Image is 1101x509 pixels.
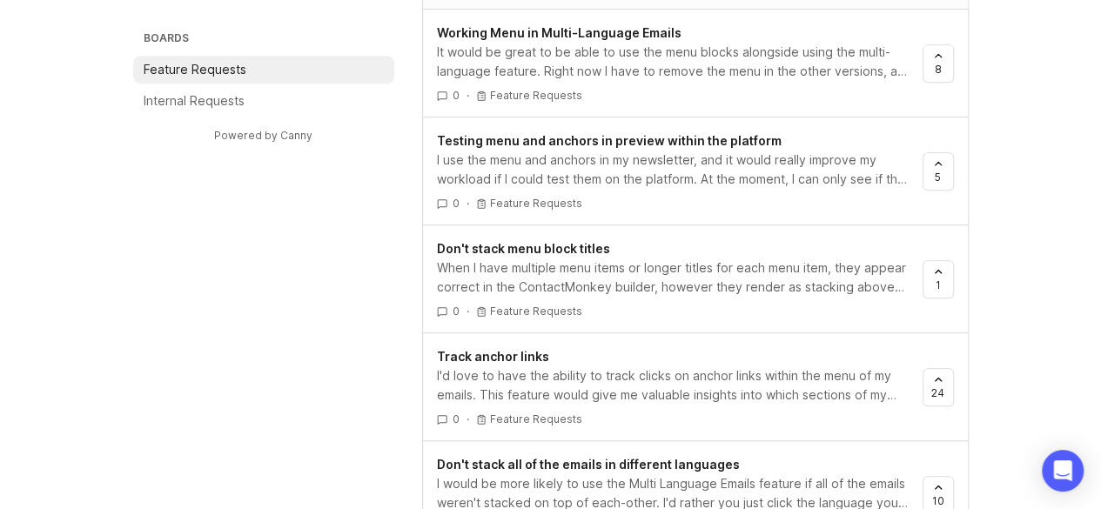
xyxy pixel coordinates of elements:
[923,152,954,191] button: 5
[144,92,245,110] p: Internal Requests
[133,87,394,115] a: Internal Requests
[140,28,394,52] h3: Boards
[935,62,942,77] span: 8
[437,366,909,405] div: I'd love to have the ability to track clicks on anchor links within the menu of my emails. This f...
[437,133,782,148] span: Testing menu and anchors in preview within the platform
[437,25,681,40] span: Working Menu in Multi-Language Emails
[467,304,469,318] div: ·
[453,412,460,426] span: 0
[437,43,909,81] div: It would be great to be able to use the menu blocks alongside using the multi-language feature. R...
[437,347,923,426] a: Track anchor linksI'd love to have the ability to track clicks on anchor links within the menu of...
[935,170,941,184] span: 5
[923,368,954,406] button: 24
[453,304,460,318] span: 0
[437,239,923,318] a: Don't stack menu block titlesWhen I have multiple menu items or longer titles for each menu item,...
[931,385,944,400] span: 24
[1042,450,1084,492] div: Open Intercom Messenger
[467,88,469,103] div: ·
[490,89,582,103] p: Feature Requests
[490,412,582,426] p: Feature Requests
[453,88,460,103] span: 0
[437,131,923,211] a: Testing menu and anchors in preview within the platformI use the menu and anchors in my newslette...
[437,457,740,472] span: Don't stack all of the emails in different languages
[453,196,460,211] span: 0
[467,412,469,426] div: ·
[437,23,923,103] a: Working Menu in Multi-Language EmailsIt would be great to be able to use the menu blocks alongsid...
[936,278,941,292] span: 1
[437,151,909,189] div: I use the menu and anchors in my newsletter, and it would really improve my workload if I could t...
[490,305,582,318] p: Feature Requests
[467,196,469,211] div: ·
[437,258,909,297] div: When I have multiple menu items or longer titles for each menu item, they appear correct in the C...
[490,197,582,211] p: Feature Requests
[437,241,610,256] span: Don't stack menu block titles
[144,61,246,78] p: Feature Requests
[923,260,954,298] button: 1
[133,56,394,84] a: Feature Requests
[211,125,315,145] a: Powered by Canny
[437,349,549,364] span: Track anchor links
[923,44,954,83] button: 8
[932,493,944,508] span: 10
